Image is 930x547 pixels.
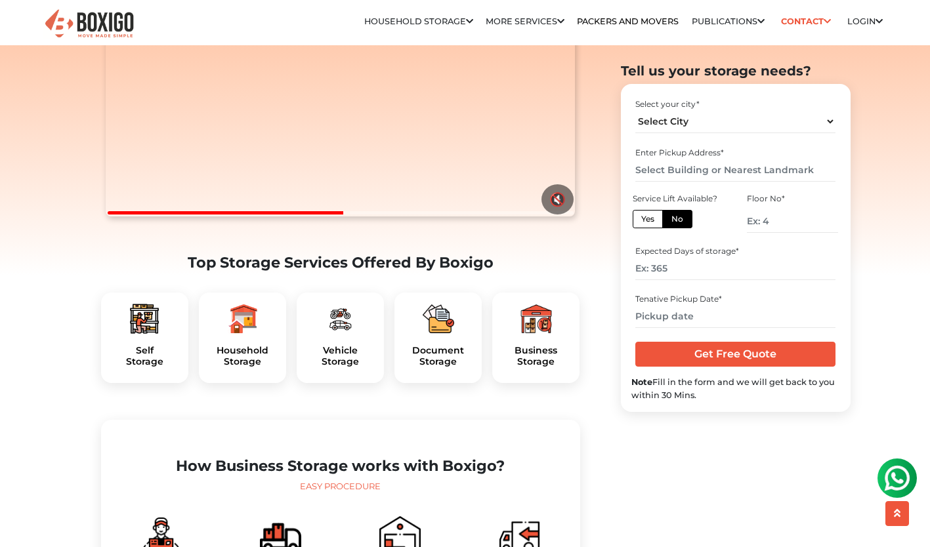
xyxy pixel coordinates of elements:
h2: Top Storage Services Offered By Boxigo [101,254,580,272]
input: Ex: 365 [635,257,835,280]
a: Publications [692,16,765,26]
div: Floor No [747,193,837,205]
h5: Self Storage [112,345,178,367]
input: Pickup date [635,305,835,328]
img: boxigo_packers_and_movers_plan [423,303,454,334]
div: Select your city [635,98,835,110]
b: Note [631,377,652,387]
button: scroll up [885,501,909,526]
label: No [662,210,692,228]
h5: Household Storage [209,345,276,367]
a: SelfStorage [112,345,178,367]
a: Household Storage [364,16,473,26]
div: Enter Pickup Address [635,147,835,159]
img: boxigo_packers_and_movers_plan [129,303,160,334]
a: More services [486,16,564,26]
div: Expected Days of storage [635,245,835,257]
h5: Business Storage [503,345,569,367]
h2: How Business Storage works with Boxigo? [112,457,570,475]
input: Select Building or Nearest Landmark [635,159,835,182]
h5: Document Storage [405,345,471,367]
h5: Vehicle Storage [307,345,373,367]
a: VehicleStorage [307,345,373,367]
img: boxigo_packers_and_movers_plan [520,303,552,334]
a: Packers and Movers [577,16,679,26]
a: Contact [777,11,835,31]
img: whatsapp-icon.svg [13,13,39,39]
input: Get Free Quote [635,342,835,367]
img: boxigo_packers_and_movers_plan [226,303,258,334]
div: Fill in the form and we will get back to you within 30 Mins. [631,376,840,401]
a: HouseholdStorage [209,345,276,367]
img: boxigo_packers_and_movers_plan [324,303,356,334]
button: 🔇 [541,184,574,214]
img: Boxigo [43,8,135,40]
input: Ex: 4 [747,210,837,233]
a: Login [847,16,883,26]
div: Tenative Pickup Date [635,293,835,305]
div: Service Lift Available? [633,193,723,205]
a: BusinessStorage [503,345,569,367]
label: Yes [633,210,663,228]
a: DocumentStorage [405,345,471,367]
h2: Tell us your storage needs? [621,63,851,79]
div: Easy Procedure [112,480,570,493]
